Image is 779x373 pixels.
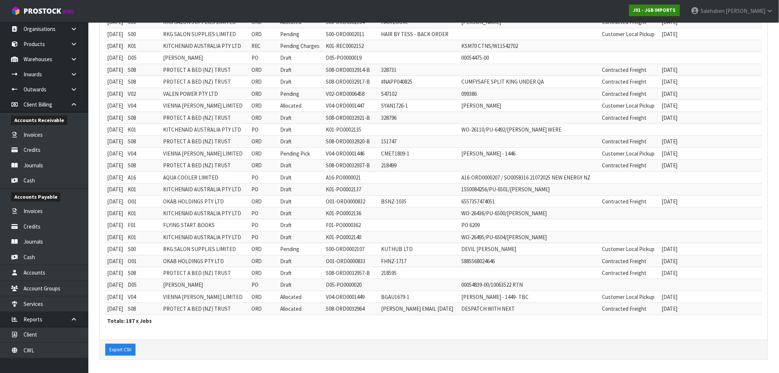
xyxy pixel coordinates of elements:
td: A16-ORD0000207 / SO0058316 21072025 NEW ENERGY NZ [459,171,600,183]
td: [DATE] [105,207,126,219]
td: REC [250,40,278,52]
td: K01-PO0002136 [324,207,379,219]
span: Allocated [280,102,302,109]
td: Contracted Freight [600,64,660,76]
td: S00 [126,243,161,255]
td: ORD [250,88,278,100]
td: Customer Local Pickup [600,100,660,112]
td: S08-ORD0032937-B [324,160,379,171]
small: WMS [63,8,74,15]
td: PO [250,52,278,64]
td: PO 6209 [459,219,600,231]
td: S08-ORD0032914-B [324,64,379,76]
span: Draft [280,210,292,217]
td: [DATE] [660,291,704,303]
td: S47102 [379,88,459,100]
td: [PERSON_NAME] [161,279,249,291]
td: S00-ORD0002011 [324,28,379,40]
td: ORD [250,267,278,279]
td: S08-ORD0032917-B [324,76,379,88]
td: S08 [126,112,161,123]
td: O01-ORD0000833 [324,255,379,267]
td: [DATE] [105,243,126,255]
span: Draft [280,269,292,276]
td: K01 [126,123,161,135]
td: PO [250,231,278,243]
td: PROTECT A BED (NZ) TRUST [161,136,249,147]
td: 099386 [459,88,600,100]
td: PO [250,279,278,291]
td: F01-PO0000362 [324,219,379,231]
td: S08 [126,267,161,279]
td: Contracted Freight [600,303,660,315]
td: K01-PO0002140 [324,231,379,243]
td: 6557357474051 [459,195,600,207]
td: ORD [250,112,278,123]
td: ORD [250,303,278,315]
td: Contracted Freight [600,88,660,100]
td: WO-26110/PU-6492/[PERSON_NAME] WERE [459,123,600,135]
td: ORD [250,243,278,255]
span: Draft [280,281,292,288]
td: FLYING START BOOKS [161,219,249,231]
span: Allocated [280,305,302,312]
span: Accounts Payable [11,192,60,202]
td: VIENNA [PERSON_NAME] LIMITED [161,100,249,112]
td: [DATE] [660,100,704,112]
span: Draft [280,222,292,229]
td: V04 [126,147,161,159]
td: S08-ORD0032920-B [324,136,379,147]
span: Draft [280,138,292,145]
span: Draft [280,54,292,61]
td: [DATE] [660,28,704,40]
td: [DATE] [105,40,126,52]
td: [DATE] [105,100,126,112]
a: J01 - JGB IMPORTS [629,4,680,16]
span: Pending [280,90,299,97]
td: 328796 [379,112,459,123]
td: OKAB HOLDINGS PTY LTD [161,195,249,207]
td: ORD [250,147,278,159]
td: S08 [126,136,161,147]
td: V04 [126,291,161,303]
td: [PERSON_NAME] EMAIL [DATE] [379,303,459,315]
td: PO [250,184,278,195]
td: O01-ORD0000832 [324,195,379,207]
td: [DATE] [660,195,704,207]
td: Customer Local Pickup [600,28,660,40]
td: K01 [126,184,161,195]
td: CMET1809-1 [379,147,459,159]
td: [DATE] [660,64,704,76]
td: ORD [250,64,278,76]
span: Accounts Receivable [11,116,67,125]
td: 00054475-00 [459,52,600,64]
td: ORD [250,136,278,147]
td: V04-ORD0001446 [324,147,379,159]
td: 328731 [379,64,459,76]
td: [DATE] [105,123,126,135]
td: KITCHENAID AUSTRALIA PTY LTD [161,207,249,219]
span: Draft [280,78,292,85]
td: 1550084256/PU-6501/[PERSON_NAME] [459,184,600,195]
td: PROTECT A BED (NZ) TRUST [161,64,249,76]
td: F01 [126,219,161,231]
td: PO [250,123,278,135]
td: HAIR BY TESS - BACK ORDER [379,28,459,40]
td: ORD [250,255,278,267]
td: A16-PO0000021 [324,171,379,183]
td: [DATE] [105,279,126,291]
td: PROTECT A BED (NZ) TRUST [161,76,249,88]
td: D05-PO0000019 [324,52,379,64]
td: [DATE] [105,291,126,303]
span: Draft [280,258,292,265]
td: V02 [126,88,161,100]
td: [DATE] [105,88,126,100]
td: AQUA COOLER LIMITED [161,171,249,183]
td: WO-26436/PU-6500/[PERSON_NAME] [459,207,600,219]
td: PROTECT A BED (NZ) TRUST [161,160,249,171]
td: S08 [126,64,161,76]
td: Contracted Freight [600,112,660,123]
td: [DATE] [660,255,704,267]
td: ORD [250,28,278,40]
span: [PERSON_NAME] [726,7,765,14]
